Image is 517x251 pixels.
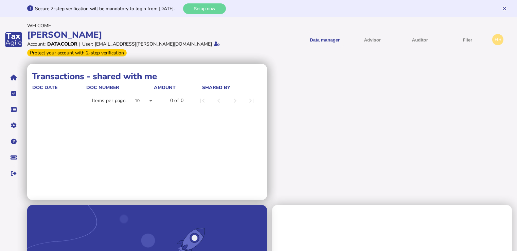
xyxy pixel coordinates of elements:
i: Email verified [214,41,220,46]
button: Hide message [502,6,507,11]
menu: navigate products [260,31,489,48]
div: [EMAIL_ADDRESS][PERSON_NAME][DOMAIN_NAME] [95,41,212,47]
button: Shows a dropdown of VAT Advisor options [351,31,394,48]
div: Welcome [27,22,256,29]
button: Sign out [6,166,21,181]
div: doc date [32,84,86,91]
button: Shows a dropdown of Data manager options [303,31,346,48]
button: Setup now [183,3,226,14]
div: User: [82,41,93,47]
div: Items per page: [92,97,127,104]
div: [PERSON_NAME] [27,29,256,41]
div: doc number [86,84,153,91]
h1: Transactions - shared with me [32,70,262,82]
div: | [79,41,81,47]
button: Data manager [6,102,21,117]
div: Profile settings [492,34,503,45]
button: Tasks [6,86,21,101]
div: Datacolor [47,41,77,47]
button: Raise a support ticket [6,150,21,165]
div: doc number [86,84,119,91]
button: Auditor [398,31,441,48]
div: Secure 2-step verification will be mandatory to login from [DATE]. [35,5,181,12]
button: Help pages [6,134,21,149]
i: Data manager [11,110,17,110]
div: Account: [27,41,46,47]
div: shared by [202,84,261,91]
div: Amount [154,84,176,91]
div: 0 of 0 [170,97,183,104]
button: Manage settings [6,118,21,133]
button: Filer [446,31,489,48]
div: shared by [202,84,230,91]
button: Home [6,70,21,85]
div: doc date [32,84,57,91]
div: Amount [154,84,201,91]
div: From Oct 1, 2025, 2-step verification will be required to login. Set it up now... [27,49,127,56]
